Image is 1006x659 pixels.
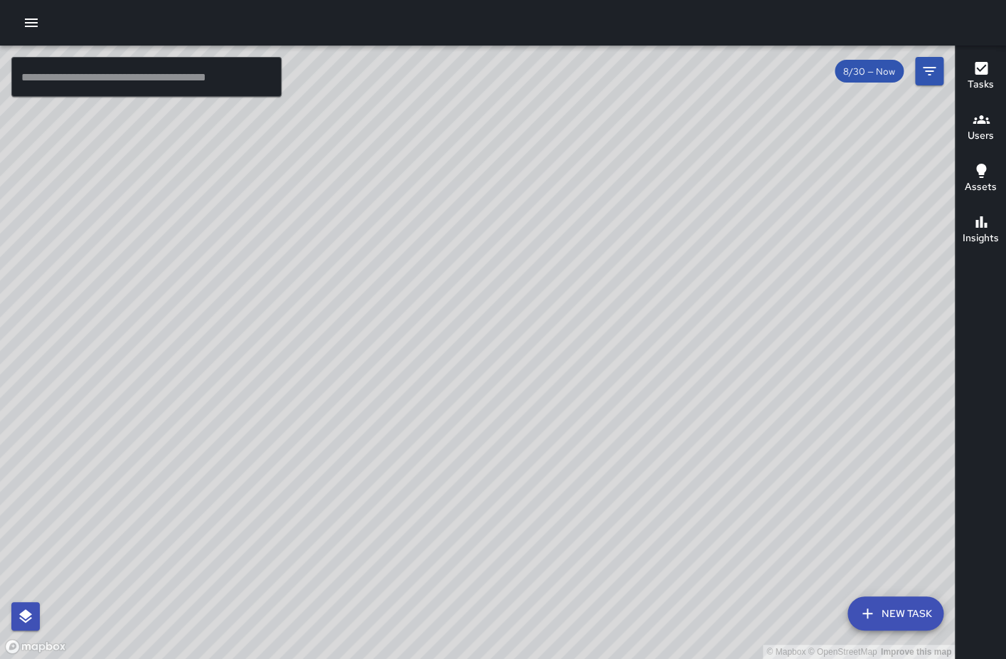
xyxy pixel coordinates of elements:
[956,205,1006,256] button: Insights
[956,102,1006,154] button: Users
[956,51,1006,102] button: Tasks
[965,179,997,195] h6: Assets
[968,77,994,93] h6: Tasks
[835,65,904,78] span: 8/30 — Now
[847,596,943,631] button: New Task
[963,231,999,246] h6: Insights
[968,128,994,144] h6: Users
[915,57,943,85] button: Filters
[956,154,1006,205] button: Assets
